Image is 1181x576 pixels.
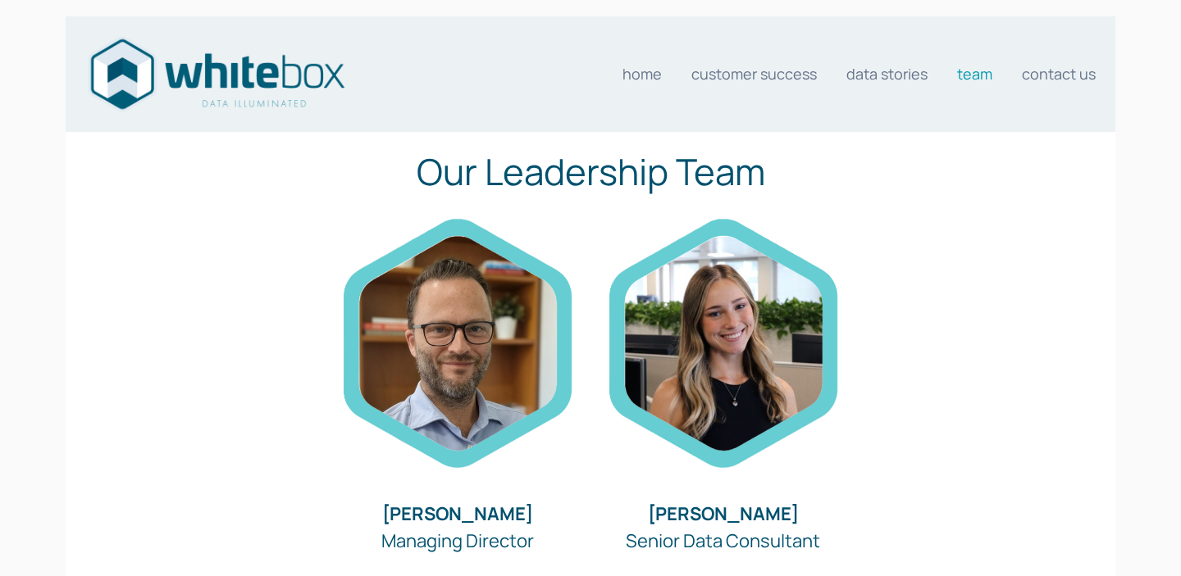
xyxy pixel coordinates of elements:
h3: Senior Data Consultant [604,501,842,555]
h1: Our Leadership Team [74,144,1107,198]
strong: [PERSON_NAME] [382,501,533,526]
h3: Managing Director [340,501,577,555]
a: Home [622,57,662,90]
img: Data consultants [85,34,348,115]
strong: [PERSON_NAME] [648,501,799,526]
a: Data stories [846,57,928,90]
a: Customer Success [691,57,817,90]
a: Team [957,57,992,90]
a: Contact us [1022,57,1096,90]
